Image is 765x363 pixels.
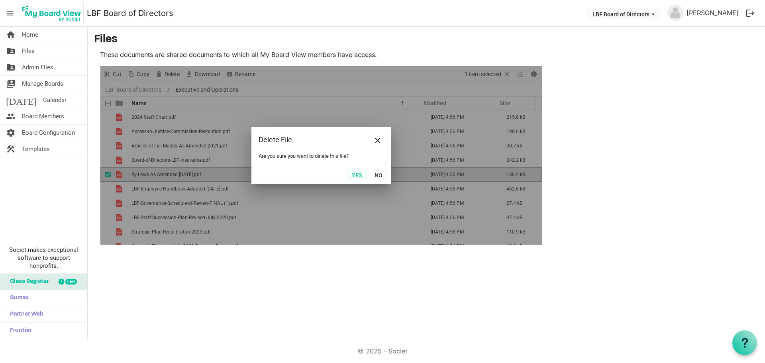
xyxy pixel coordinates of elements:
[6,108,16,124] span: people
[259,153,384,159] div: Are you sure you want to delete this file?
[4,246,84,270] span: Societ makes exceptional software to support nonprofits.
[6,306,43,322] span: Partner Web
[20,3,84,23] img: My Board View Logo
[259,134,359,146] div: Delete File
[65,279,77,285] div: new
[6,290,29,306] span: Sumac
[22,125,75,141] span: Board Configuration
[6,27,16,43] span: home
[369,169,388,181] button: No
[22,76,63,92] span: Manage Boards
[6,125,16,141] span: settings
[22,43,35,59] span: Files
[6,59,16,75] span: folder_shared
[22,59,53,75] span: Admin Files
[6,141,16,157] span: construction
[742,5,759,22] button: logout
[6,323,31,339] span: Frontier
[94,33,759,47] h3: Files
[667,5,683,21] img: no-profile-picture.svg
[22,27,38,43] span: Home
[20,3,87,23] a: My Board View Logo
[6,274,49,290] span: Glass Register
[100,50,542,59] p: These documents are shared documents to which all My Board View members have access.
[372,134,384,146] button: Close
[6,43,16,59] span: folder_shared
[43,92,67,108] span: Calendar
[22,141,50,157] span: Templates
[6,76,16,92] span: switch_account
[87,5,173,21] a: LBF Board of Directors
[587,8,660,20] button: LBF Board of Directors dropdownbutton
[347,169,367,181] button: Yes
[2,6,18,21] span: menu
[683,5,742,21] a: [PERSON_NAME]
[6,92,37,108] span: [DATE]
[22,108,64,124] span: Board Members
[358,347,407,355] a: © 2025 - Societ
